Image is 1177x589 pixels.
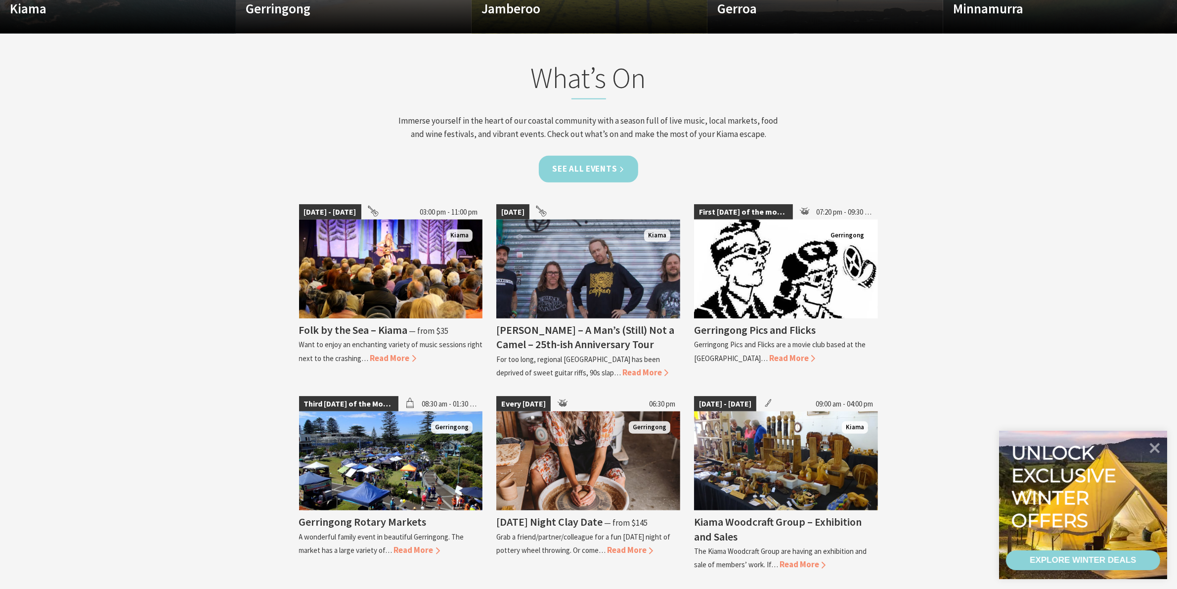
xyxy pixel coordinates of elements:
[644,396,680,412] span: 06:30 pm
[395,61,783,99] h2: What’s On
[431,421,473,434] span: Gerringong
[769,353,815,363] span: Read More
[607,544,653,555] span: Read More
[10,0,190,16] h4: Kiama
[496,204,529,220] span: [DATE]
[780,559,826,570] span: Read More
[694,396,756,412] span: [DATE] - [DATE]
[446,229,473,242] span: Kiama
[415,204,482,220] span: 03:00 pm - 11:00 pm
[604,517,648,528] span: ⁠— from $145
[717,0,898,16] h4: Gerroa
[694,323,816,337] h4: Gerringong Pics and Flicks
[827,229,868,242] span: Gerringong
[694,396,878,571] a: [DATE] - [DATE] 09:00 am - 04:00 pm The wonders of wood Kiama Kiama Woodcraft Group – Exhibition ...
[394,544,440,555] span: Read More
[629,421,670,434] span: Gerringong
[694,204,793,220] span: First [DATE] of the month
[299,204,361,220] span: [DATE] - [DATE]
[299,396,483,571] a: Third [DATE] of the Month 08:30 am - 01:30 pm Christmas Market and Street Parade Gerringong Gerri...
[539,156,639,182] a: See all Events
[811,396,878,412] span: 09:00 am - 04:00 pm
[694,340,866,362] p: Gerringong Pics and Flicks are a movie club based at the [GEOGRAPHIC_DATA]…
[644,229,670,242] span: Kiama
[299,204,483,379] a: [DATE] - [DATE] 03:00 pm - 11:00 pm Folk by the Sea - Showground Pavilion Kiama Folk by the Sea –...
[694,515,862,543] h4: Kiama Woodcraft Group – Exhibition and Sales
[481,0,662,16] h4: Jamberoo
[622,367,668,378] span: Read More
[496,204,680,379] a: [DATE] Frenzel Rhomb Kiama Pavilion Saturday 4th October Kiama [PERSON_NAME] – A Man’s (Still) No...
[694,411,878,510] img: The wonders of wood
[409,325,449,336] span: ⁠— from $35
[395,114,783,141] p: Immerse yourself in the heart of our coastal community with a season full of live music, local ma...
[1011,442,1121,532] div: Unlock exclusive winter offers
[299,515,427,529] h4: Gerringong Rotary Markets
[496,396,551,412] span: Every [DATE]
[1030,550,1136,570] div: EXPLORE WINTER DEALS
[299,396,398,412] span: Third [DATE] of the Month
[370,353,416,363] span: Read More
[812,204,878,220] span: 07:20 pm - 09:30 pm
[694,546,867,569] p: The Kiama Woodcraft Group are having an exhibition and sale of members’ work. If…
[842,421,868,434] span: Kiama
[299,323,408,337] h4: Folk by the Sea – Kiama
[496,220,680,318] img: Frenzel Rhomb Kiama Pavilion Saturday 4th October
[496,396,680,571] a: Every [DATE] 06:30 pm Photo shows female sitting at pottery wheel with hands on a ball of clay Ge...
[299,220,483,318] img: Folk by the Sea - Showground Pavilion
[694,204,878,379] a: First [DATE] of the month 07:20 pm - 09:30 pm Gerringong Gerringong Pics and Flicks Gerringong Pi...
[299,532,464,555] p: A wonderful family event in beautiful Gerringong. The market has a large variety of…
[299,340,483,362] p: Want to enjoy an enchanting variety of music sessions right next to the crashing…
[496,515,603,529] h4: [DATE] Night Clay Date
[496,532,670,555] p: Grab a friend/partner/colleague for a fun [DATE] night of pottery wheel throwing. Or come…
[246,0,426,16] h4: Gerringong
[496,411,680,510] img: Photo shows female sitting at pottery wheel with hands on a ball of clay
[417,396,482,412] span: 08:30 am - 01:30 pm
[953,0,1133,16] h4: Minnamurra
[496,323,674,351] h4: [PERSON_NAME] – A Man’s (Still) Not a Camel – 25th-ish Anniversary Tour
[1006,550,1160,570] a: EXPLORE WINTER DEALS
[299,411,483,510] img: Christmas Market and Street Parade
[496,355,660,377] p: For too long, regional [GEOGRAPHIC_DATA] has been deprived of sweet guitar riffs, 90s slap…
